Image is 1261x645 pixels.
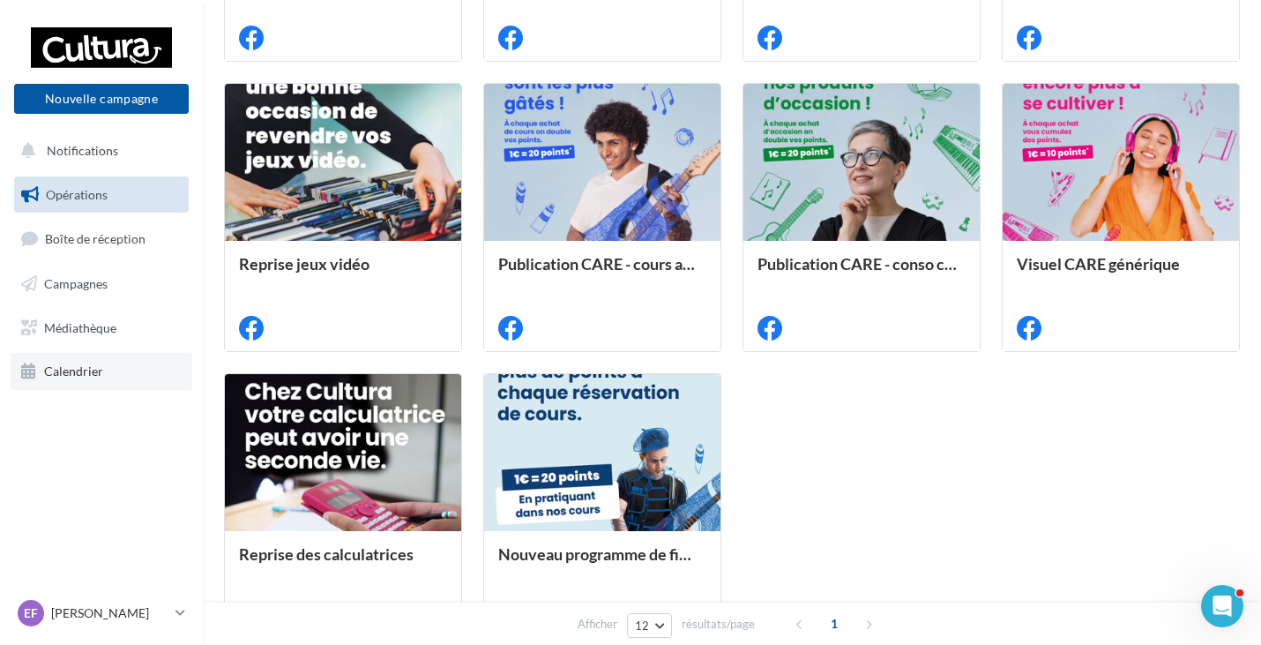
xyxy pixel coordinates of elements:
[11,266,192,303] a: Campagnes
[11,220,192,258] a: Boîte de réception
[11,176,192,214] a: Opérations
[46,187,108,202] span: Opérations
[45,231,145,246] span: Boîte de réception
[11,132,185,169] button: Notifications
[239,255,447,290] div: Reprise jeux vidéo
[14,84,189,114] button: Nouvelle campagne
[627,613,672,638] button: 12
[1017,255,1225,290] div: Visuel CARE générique
[239,545,447,581] div: Reprise des calculatrices
[635,619,650,633] span: 12
[47,143,118,158] span: Notifications
[44,319,116,334] span: Médiathèque
[498,255,706,290] div: Publication CARE - cours artistiques et musicaux
[820,610,848,638] span: 1
[14,596,189,630] a: EF [PERSON_NAME]
[498,545,706,581] div: Nouveau programme de fidélité - Cours
[11,310,192,347] a: Médiathèque
[757,255,966,290] div: Publication CARE - conso circulaire
[11,353,192,390] a: Calendrier
[1201,585,1243,627] iframe: Intercom live chat
[44,276,108,291] span: Campagnes
[44,364,103,379] span: Calendrier
[24,604,38,622] span: EF
[578,616,617,633] span: Afficher
[51,604,168,622] p: [PERSON_NAME]
[682,616,755,633] span: résultats/page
